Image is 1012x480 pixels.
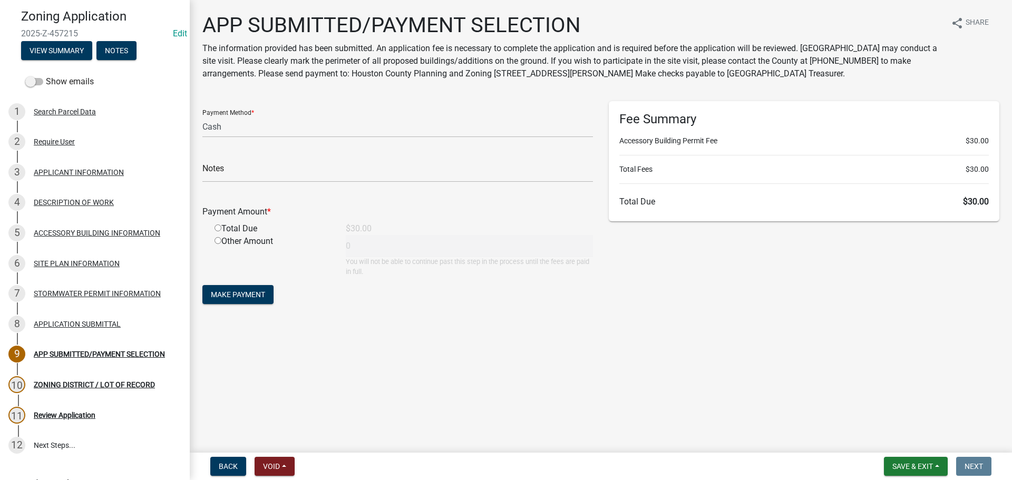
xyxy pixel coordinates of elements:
[8,285,25,302] div: 7
[34,412,95,419] div: Review Application
[963,197,989,207] span: $30.00
[173,28,187,38] a: Edit
[34,320,121,328] div: APPLICATION SUBMITTAL
[96,41,137,60] button: Notes
[34,381,155,388] div: ZONING DISTRICT / LOT OF RECORD
[34,138,75,145] div: Require User
[202,285,274,304] button: Make Payment
[8,376,25,393] div: 10
[207,222,338,235] div: Total Due
[210,457,246,476] button: Back
[34,229,160,237] div: ACCESSORY BUILDING INFORMATION
[21,41,92,60] button: View Summary
[202,42,942,80] p: The information provided has been submitted. An application fee is necessary to complete the appl...
[619,112,989,127] h6: Fee Summary
[8,407,25,424] div: 11
[21,47,92,55] wm-modal-confirm: Summary
[21,28,169,38] span: 2025-Z-457215
[25,75,94,88] label: Show emails
[207,235,338,277] div: Other Amount
[21,9,181,24] h4: Zoning Application
[263,462,280,471] span: Void
[34,199,114,206] div: DESCRIPTION OF WORK
[8,437,25,454] div: 12
[966,164,989,175] span: $30.00
[951,17,964,30] i: share
[965,462,983,471] span: Next
[8,316,25,332] div: 8
[211,290,265,299] span: Make Payment
[255,457,295,476] button: Void
[219,462,238,471] span: Back
[34,169,124,176] div: APPLICANT INFORMATION
[96,47,137,55] wm-modal-confirm: Notes
[34,260,120,267] div: SITE PLAN INFORMATION
[194,205,601,218] div: Payment Amount
[956,457,991,476] button: Next
[884,457,948,476] button: Save & Exit
[942,13,997,33] button: shareShare
[8,103,25,120] div: 1
[173,28,187,38] wm-modal-confirm: Edit Application Number
[8,255,25,272] div: 6
[966,135,989,146] span: $30.00
[202,13,942,38] h1: APP SUBMITTED/PAYMENT SELECTION
[966,17,989,30] span: Share
[8,194,25,211] div: 4
[8,346,25,363] div: 9
[8,224,25,241] div: 5
[8,133,25,150] div: 2
[8,164,25,181] div: 3
[892,462,933,471] span: Save & Exit
[34,290,161,297] div: STORMWATER PERMIT INFORMATION
[619,135,989,146] li: Accessory Building Permit Fee
[34,350,165,358] div: APP SUBMITTED/PAYMENT SELECTION
[619,164,989,175] li: Total Fees
[34,108,96,115] div: Search Parcel Data
[619,197,989,207] h6: Total Due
